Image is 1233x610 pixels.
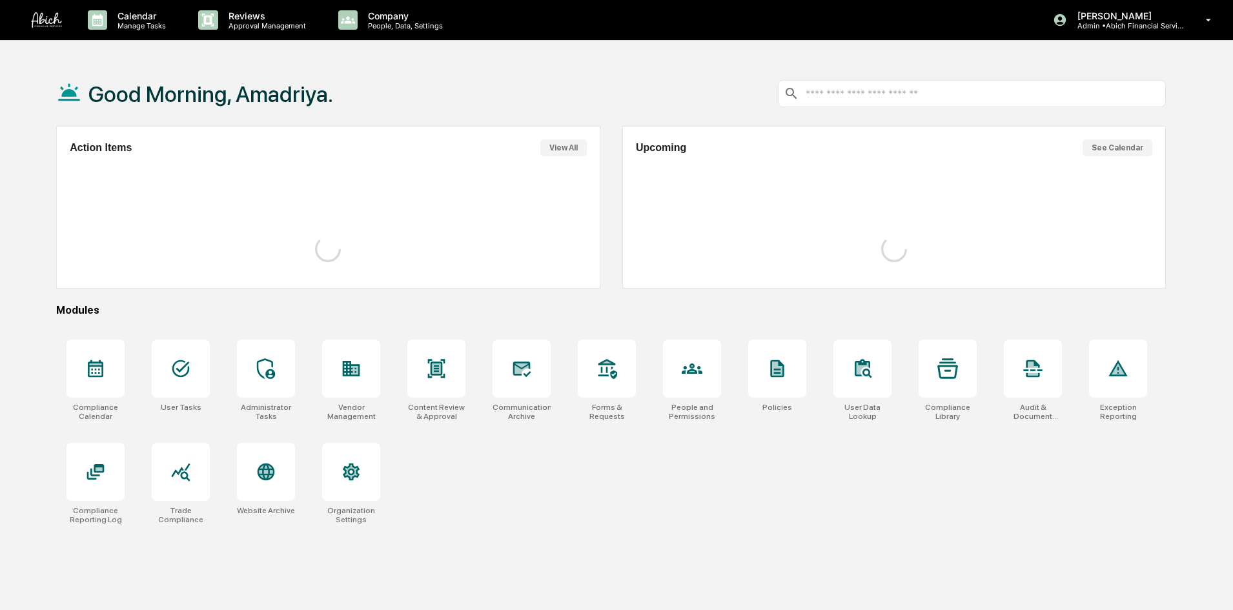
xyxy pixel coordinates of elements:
[107,21,172,30] p: Manage Tasks
[833,403,892,421] div: User Data Lookup
[1067,10,1187,21] p: [PERSON_NAME]
[152,506,210,524] div: Trade Compliance
[578,403,636,421] div: Forms & Requests
[1004,403,1062,421] div: Audit & Document Logs
[636,142,686,154] h2: Upcoming
[1089,403,1147,421] div: Exception Reporting
[407,403,465,421] div: Content Review & Approval
[161,403,201,412] div: User Tasks
[1067,21,1187,30] p: Admin • Abich Financial Services
[70,142,132,154] h2: Action Items
[919,403,977,421] div: Compliance Library
[31,12,62,28] img: logo
[66,506,125,524] div: Compliance Reporting Log
[237,506,295,515] div: Website Archive
[237,403,295,421] div: Administrator Tasks
[762,403,792,412] div: Policies
[663,403,721,421] div: People and Permissions
[358,21,449,30] p: People, Data, Settings
[322,403,380,421] div: Vendor Management
[1083,139,1152,156] button: See Calendar
[66,403,125,421] div: Compliance Calendar
[358,10,449,21] p: Company
[540,139,587,156] button: View All
[88,81,333,107] h1: Good Morning, Amadriya.
[56,304,1166,316] div: Modules
[493,403,551,421] div: Communications Archive
[107,10,172,21] p: Calendar
[218,10,312,21] p: Reviews
[218,21,312,30] p: Approval Management
[322,506,380,524] div: Organization Settings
